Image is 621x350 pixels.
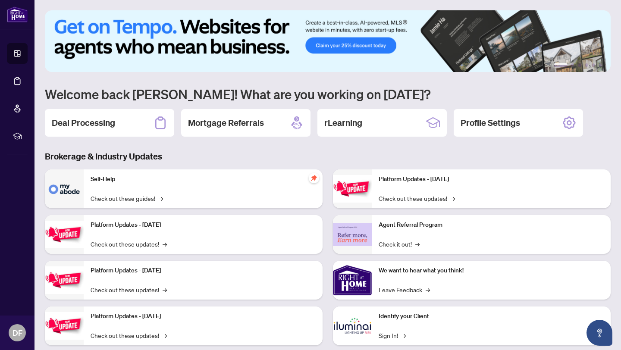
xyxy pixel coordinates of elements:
[379,220,604,230] p: Agent Referral Program
[333,223,372,247] img: Agent Referral Program
[91,312,316,321] p: Platform Updates - [DATE]
[91,285,167,294] a: Check out these updates!→
[91,220,316,230] p: Platform Updates - [DATE]
[45,169,84,208] img: Self-Help
[379,239,420,249] a: Check it out!→
[309,173,319,183] span: pushpin
[586,320,612,346] button: Open asap
[45,266,84,294] img: Platform Updates - July 21, 2025
[578,63,581,67] button: 3
[52,117,115,129] h2: Deal Processing
[91,239,167,249] a: Check out these updates!→
[379,331,406,340] a: Sign In!→
[333,261,372,300] img: We want to hear what you think!
[163,285,167,294] span: →
[379,285,430,294] a: Leave Feedback→
[401,331,406,340] span: →
[379,312,604,321] p: Identify your Client
[379,194,455,203] a: Check out these updates!→
[163,239,167,249] span: →
[599,63,602,67] button: 6
[554,63,568,67] button: 1
[163,331,167,340] span: →
[188,117,264,129] h2: Mortgage Referrals
[7,6,28,22] img: logo
[45,221,84,248] img: Platform Updates - September 16, 2025
[379,175,604,184] p: Platform Updates - [DATE]
[324,117,362,129] h2: rLearning
[415,239,420,249] span: →
[13,327,22,339] span: DF
[333,306,372,345] img: Identify your Client
[91,331,167,340] a: Check out these updates!→
[159,194,163,203] span: →
[571,63,574,67] button: 2
[91,194,163,203] a: Check out these guides!→
[91,266,316,275] p: Platform Updates - [DATE]
[45,312,84,339] img: Platform Updates - July 8, 2025
[333,175,372,202] img: Platform Updates - June 23, 2025
[45,10,611,72] img: Slide 0
[461,117,520,129] h2: Profile Settings
[45,86,611,102] h1: Welcome back [PERSON_NAME]! What are you working on [DATE]?
[585,63,588,67] button: 4
[592,63,595,67] button: 5
[91,175,316,184] p: Self-Help
[379,266,604,275] p: We want to hear what you think!
[451,194,455,203] span: →
[45,150,611,162] h3: Brokerage & Industry Updates
[426,285,430,294] span: →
